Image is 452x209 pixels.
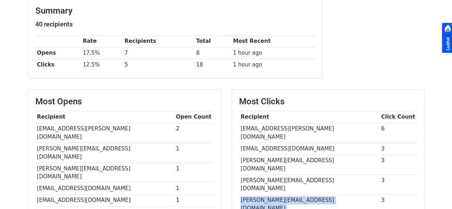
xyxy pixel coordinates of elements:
td: [EMAIL_ADDRESS][DOMAIN_NAME] [239,143,379,155]
th: Recipients [123,35,194,47]
th: Click Count [379,111,417,123]
td: [PERSON_NAME][EMAIL_ADDRESS][DOMAIN_NAME] [239,155,379,175]
td: 3 [379,155,417,175]
td: [EMAIL_ADDRESS][PERSON_NAME][DOMAIN_NAME] [35,123,174,143]
td: 3 [379,143,417,155]
td: 8 [194,47,231,59]
td: 1 [174,143,213,163]
td: 1 [174,194,213,206]
td: [EMAIL_ADDRESS][DOMAIN_NAME] [35,194,174,206]
th: Opens [35,47,81,59]
td: 18 [194,59,231,71]
td: 6 [379,123,417,143]
td: [PERSON_NAME][EMAIL_ADDRESS][DOMAIN_NAME] [35,143,174,163]
td: 7 [123,47,194,59]
th: Most Recent [231,35,315,47]
td: [EMAIL_ADDRESS][DOMAIN_NAME] [35,183,174,194]
iframe: Chat Widget [416,175,452,209]
td: 3 [379,174,417,194]
th: Clicks [35,59,81,71]
td: [EMAIL_ADDRESS][PERSON_NAME][DOMAIN_NAME] [239,123,379,143]
td: 17.5% [81,47,123,59]
h3: Summary [35,6,315,16]
td: [PERSON_NAME][EMAIL_ADDRESS][DOMAIN_NAME] [239,174,379,194]
th: Total [194,35,231,47]
h3: Most Opens [35,96,213,107]
td: 1 [174,163,213,183]
th: Recipient [239,111,379,123]
th: Recipient [35,111,174,123]
td: 2 [174,123,213,143]
td: 1 hour ago [231,59,315,71]
td: [PERSON_NAME][EMAIL_ADDRESS][DOMAIN_NAME] [35,163,174,183]
td: 1 [174,183,213,194]
th: Open Count [174,111,213,123]
td: 12.5% [81,59,123,71]
h5: 40 recipients [35,20,315,28]
td: 5 [123,59,194,71]
th: Rate [81,35,123,47]
td: 1 hour ago [231,47,315,59]
h3: Most Clicks [239,96,417,107]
